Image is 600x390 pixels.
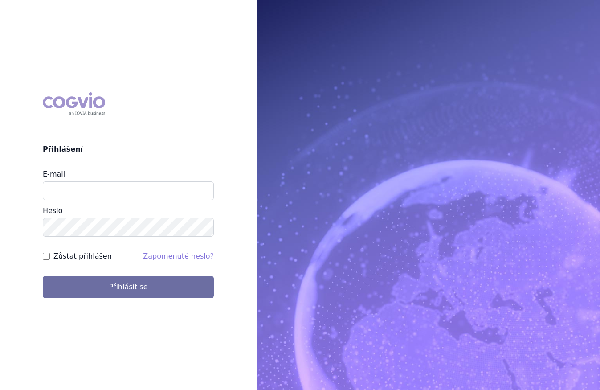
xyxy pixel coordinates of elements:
a: Zapomenuté heslo? [143,252,214,260]
label: Zůstat přihlášen [53,251,112,262]
label: E-mail [43,170,65,178]
button: Přihlásit se [43,276,214,298]
label: Heslo [43,206,62,215]
h2: Přihlášení [43,144,214,155]
div: COGVIO [43,92,105,115]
